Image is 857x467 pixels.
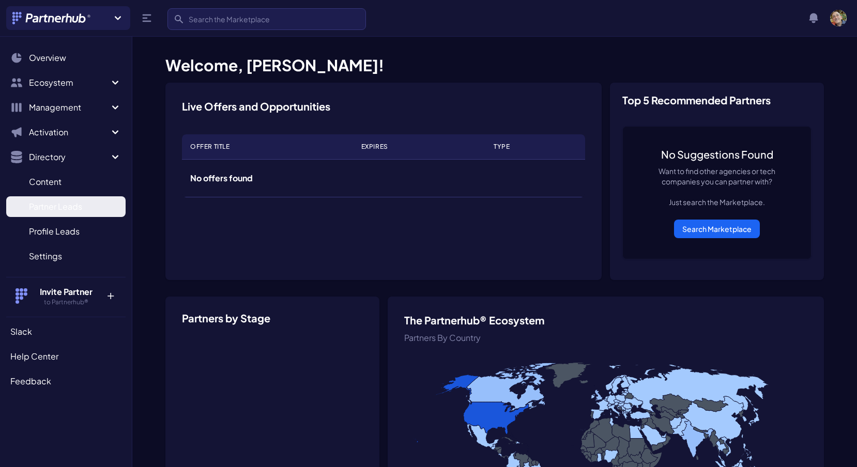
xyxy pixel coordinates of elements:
button: Directory [6,147,126,167]
a: Profile Leads [6,221,126,242]
span: Overview [29,52,66,64]
button: Management [6,97,126,118]
a: Search Marketplace [674,220,760,238]
span: Feedback [10,375,51,387]
a: Feedback [6,371,126,392]
a: Partner Leads [6,196,126,217]
span: Settings [29,250,62,262]
a: Overview [6,48,126,68]
a: Slack [6,321,126,342]
button: Ecosystem [6,72,126,93]
th: Offer Title [182,134,353,160]
span: Content [29,176,62,188]
span: Activation [29,126,109,138]
h3: Partners by Stage [182,313,363,323]
h3: Top 5 Recommended Partners [622,95,771,105]
img: user photo [830,10,847,26]
a: Content [6,172,126,192]
span: Management [29,101,109,114]
span: Ecosystem [29,76,109,89]
a: No Suggestions Found [661,147,773,162]
a: Help Center [6,346,126,367]
span: Directory [29,151,109,163]
h3: Live Offers and Opportunities [182,99,330,114]
td: No offers found [182,160,585,197]
th: Type [485,134,585,160]
a: Settings [6,246,126,267]
input: Search the Marketplace [167,8,366,30]
h5: to Partnerhub® [33,298,99,306]
h4: Invite Partner [33,286,99,298]
p: Want to find other agencies or tech companies you can partner with? Just search the Marketplace. [644,166,790,207]
img: Partnerhub® Logo [12,12,91,24]
p: + [99,286,121,302]
th: Expires [353,134,485,160]
span: Profile Leads [29,225,80,238]
button: Activation [6,122,126,143]
span: Help Center [10,350,58,363]
span: Welcome, [PERSON_NAME]! [165,55,384,75]
span: Partners By Country [404,332,481,343]
h3: The Partnerhub® Ecosystem [404,313,807,328]
span: Partner Leads [29,200,82,213]
span: Slack [10,325,32,338]
button: Invite Partner to Partnerhub® + [6,277,126,315]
